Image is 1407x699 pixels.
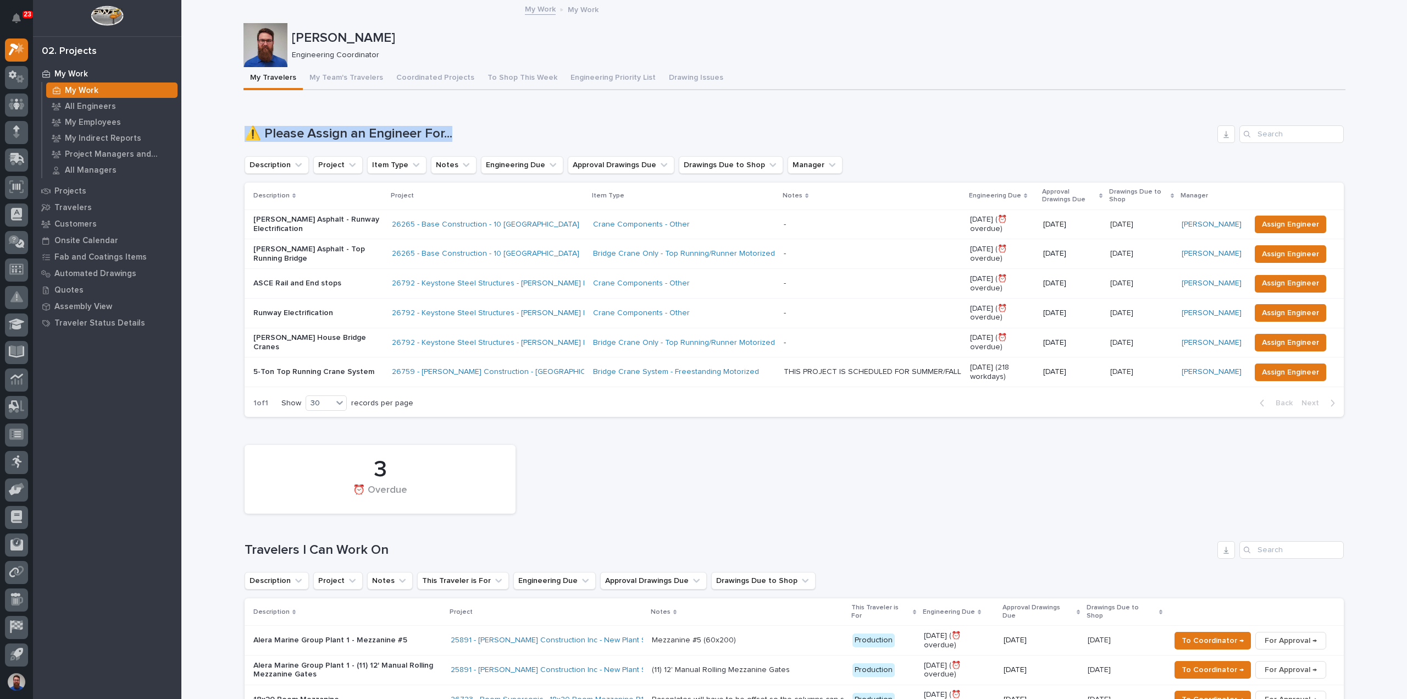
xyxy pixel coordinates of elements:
[14,13,28,31] div: Notifications23
[253,309,383,318] p: Runway Electrification
[481,67,564,90] button: To Shop This Week
[1043,279,1101,288] p: [DATE]
[970,333,1034,352] p: [DATE] (⏰ overdue)
[245,572,309,590] button: Description
[1175,661,1251,679] button: To Coordinator →
[1255,334,1326,351] button: Assign Engineer
[367,572,413,590] button: Notes
[969,190,1021,202] p: Engineering Due
[1239,541,1344,559] div: Search
[253,367,383,377] p: 5-Ton Top Running Crane System
[253,190,290,202] p: Description
[662,67,730,90] button: Drawing Issues
[1262,366,1319,379] span: Assign Engineer
[1297,398,1344,408] button: Next
[245,210,1344,239] tr: [PERSON_NAME] Asphalt - Runway Electrification26265 - Base Construction - 10 [GEOGRAPHIC_DATA] Cr...
[54,252,147,262] p: Fab and Coatings Items
[42,146,181,162] a: Project Managers and Engineers
[1110,218,1135,229] p: [DATE]
[1262,336,1319,349] span: Assign Engineer
[33,315,181,331] a: Traveler Status Details
[924,661,995,680] p: [DATE] (⏰ overdue)
[253,661,442,680] p: Alera Marine Group Plant 1 - (11) 12' Manual Rolling Mezzanine Gates
[593,249,775,258] a: Bridge Crane Only - Top Running/Runner Motorized
[784,249,786,258] div: -
[1182,663,1244,676] span: To Coordinator →
[313,156,363,174] button: Project
[481,156,563,174] button: Engineering Due
[1043,309,1101,318] p: [DATE]
[54,69,88,79] p: My Work
[593,338,775,348] a: Bridge Crane Only - Top Running/Runner Motorized
[392,279,607,288] a: 26792 - Keystone Steel Structures - [PERSON_NAME] House
[245,298,1344,328] tr: Runway Electrification26792 - Keystone Steel Structures - [PERSON_NAME] House Crane Components - ...
[1239,125,1344,143] input: Search
[679,156,783,174] button: Drawings Due to Shop
[54,219,97,229] p: Customers
[65,166,117,175] p: All Managers
[970,363,1034,382] p: [DATE] (218 workdays)
[851,602,910,622] p: This Traveler is For
[1255,661,1326,679] button: For Approval →
[33,249,181,265] a: Fab and Coatings Items
[245,542,1213,558] h1: Travelers I Can Work On
[784,367,961,377] div: THIS PROJECT IS SCHEDULED FOR SUMMER/FALL OF 2026
[65,86,98,96] p: My Work
[54,302,112,312] p: Assembly View
[450,606,473,618] p: Project
[1004,636,1079,645] p: [DATE]
[42,162,181,178] a: All Managers
[1088,663,1113,675] p: [DATE]
[263,456,497,483] div: 3
[923,606,975,618] p: Engineering Due
[1182,220,1242,229] a: [PERSON_NAME]
[1255,304,1326,322] button: Assign Engineer
[33,199,181,216] a: Travelers
[1182,367,1242,377] a: [PERSON_NAME]
[652,665,790,675] div: (11) 12' Manual Rolling Mezzanine Gates
[292,30,1341,46] p: [PERSON_NAME]
[24,10,31,18] p: 23
[1262,247,1319,261] span: Assign Engineer
[253,606,290,618] p: Description
[788,156,843,174] button: Manager
[392,309,607,318] a: 26792 - Keystone Steel Structures - [PERSON_NAME] House
[33,265,181,282] a: Automated Drawings
[33,65,181,82] a: My Work
[593,279,690,288] a: Crane Components - Other
[392,338,607,348] a: 26792 - Keystone Steel Structures - [PERSON_NAME] House
[245,156,309,174] button: Description
[525,2,556,15] a: My Work
[1262,218,1319,231] span: Assign Engineer
[970,245,1034,263] p: [DATE] (⏰ overdue)
[784,220,786,229] div: -
[367,156,426,174] button: Item Type
[391,190,414,202] p: Project
[1182,279,1242,288] a: [PERSON_NAME]
[65,118,121,128] p: My Employees
[392,220,579,229] a: 26265 - Base Construction - 10 [GEOGRAPHIC_DATA]
[351,399,413,408] p: records per page
[54,269,136,279] p: Automated Drawings
[970,274,1034,293] p: [DATE] (⏰ overdue)
[783,190,802,202] p: Notes
[42,98,181,114] a: All Engineers
[568,156,674,174] button: Approval Drawings Due
[1042,186,1096,206] p: Approval Drawings Due
[245,656,1344,685] tr: Alera Marine Group Plant 1 - (11) 12' Manual Rolling Mezzanine Gates25891 - [PERSON_NAME] Constru...
[600,572,707,590] button: Approval Drawings Due
[42,46,97,58] div: 02. Projects
[593,309,690,318] a: Crane Components - Other
[852,663,895,677] div: Production
[245,328,1344,357] tr: [PERSON_NAME] House Bridge Cranes26792 - Keystone Steel Structures - [PERSON_NAME] House Bridge C...
[1251,398,1297,408] button: Back
[33,232,181,249] a: Onsite Calendar
[54,236,118,246] p: Onsite Calendar
[568,3,599,15] p: My Work
[65,150,173,159] p: Project Managers and Engineers
[1181,190,1208,202] p: Manager
[33,216,181,232] a: Customers
[1269,398,1293,408] span: Back
[784,309,786,318] div: -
